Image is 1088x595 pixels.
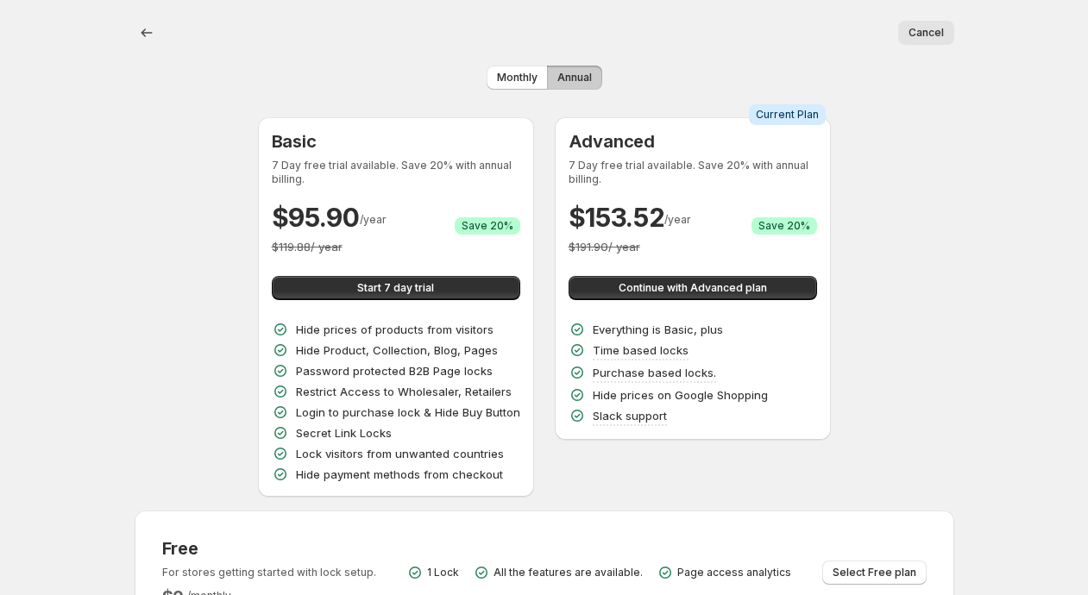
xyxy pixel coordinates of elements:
[296,404,520,421] p: Login to purchase lock & Hide Buy Button
[272,276,520,300] button: Start 7 day trial
[822,561,927,585] button: Select Free plan
[296,321,494,338] p: Hide prices of products from visitors
[593,386,768,404] p: Hide prices on Google Shopping
[272,200,360,235] h2: $ 95.90
[557,71,592,85] span: Annual
[619,281,767,295] span: Continue with Advanced plan
[593,407,667,424] p: Slack support
[272,159,520,186] p: 7 Day free trial available. Save 20% with annual billing.
[487,66,548,90] button: Monthly
[569,159,817,186] p: 7 Day free trial available. Save 20% with annual billing.
[569,276,817,300] button: Continue with Advanced plan
[593,321,723,338] p: Everything is Basic, plus
[547,66,602,90] button: Annual
[272,238,520,255] p: $ 119.88 / year
[135,21,159,45] button: back
[593,364,716,381] p: Purchase based locks.
[296,445,504,462] p: Lock visitors from unwanted countries
[360,213,387,226] span: / year
[296,362,493,379] p: Password protected B2B Page locks
[909,26,944,40] span: Cancel
[833,566,916,579] span: Select Free plan
[296,341,498,359] p: Hide Product, Collection, Blog, Pages
[296,424,392,442] p: Secret Link Locks
[427,566,459,579] p: 1 Lock
[758,219,810,233] span: Save 20%
[296,383,512,400] p: Restrict Access to Wholesaler, Retailers
[664,213,691,226] span: / year
[357,281,434,295] span: Start 7 day trial
[898,21,954,45] button: Cancel
[569,200,665,235] h2: $ 153.52
[497,71,538,85] span: Monthly
[593,341,689,359] p: Time based locks
[162,566,376,579] p: For stores getting started with lock setup.
[569,238,817,255] p: $ 191.90 / year
[462,219,513,233] span: Save 20%
[677,566,791,579] p: Page access analytics
[569,131,817,152] h3: Advanced
[494,566,643,579] p: All the features are available.
[162,538,376,559] h3: Free
[272,131,520,152] h3: Basic
[296,466,503,483] p: Hide payment methods from checkout
[756,108,819,122] span: Current Plan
